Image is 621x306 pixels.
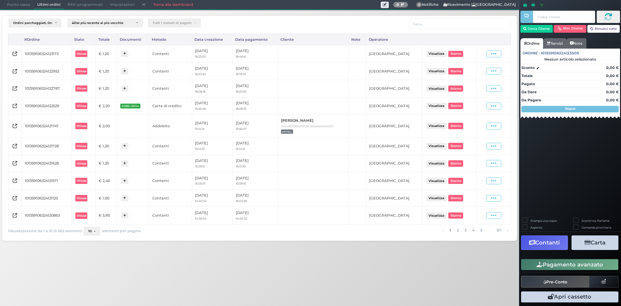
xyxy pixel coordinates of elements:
td: [DATE] [233,45,278,62]
small: 16:49:41 [236,55,246,58]
span: Visualizzazione da 1 a 10 di 662 elementi [8,227,82,235]
td: Contanti [149,207,192,224]
button: Visualizza [426,103,446,109]
span: 10 [88,229,92,233]
strong: 0,00 € [606,98,619,102]
span: 0 [416,2,422,8]
button: Storno [448,195,463,201]
button: Contanti [521,235,568,250]
td: [GEOGRAPHIC_DATA] [366,172,422,190]
td: € 1,20 [95,137,117,155]
td: [DATE] [192,45,233,62]
b: Chiuso [77,104,86,108]
td: [DATE] [233,207,278,224]
div: Data pagamento [233,34,278,45]
button: Visualizza [426,123,446,129]
div: Operatore [366,34,422,45]
button: Storno [448,85,463,92]
strong: Segue [565,107,575,111]
input: Codice Cliente [533,11,595,23]
td: [DATE] [233,189,278,207]
td: [DATE] [233,115,278,137]
td: [GEOGRAPHIC_DATA] [366,137,422,155]
button: Visualizza [426,51,446,57]
button: Visualizza [426,178,446,184]
button: Pagamento avanzato [521,259,618,270]
td: Contanti [149,172,192,190]
div: Totale [95,34,117,45]
small: 15:55:47 [236,127,246,130]
div: Ordini parcheggiati, Ordini aperti, Ordini chiusi [13,21,52,25]
strong: 0,00 € [606,90,619,94]
td: € 2,40 [95,172,117,190]
td: 101359106324121628 [22,155,71,172]
small: 14:35:04 [195,217,206,220]
td: Contanti [149,189,192,207]
a: Torna alla dashboard [149,0,196,9]
strong: Sconto [521,65,535,71]
span: Punto cassa [4,0,34,9]
td: € 1,20 [95,155,117,172]
td: Contanti [149,45,192,62]
button: Cerca Cliente [520,25,553,33]
td: € 3,90 [95,207,117,224]
td: [GEOGRAPHIC_DATA] [366,115,422,137]
button: Storno [448,51,463,57]
a: pagina precedente [441,227,445,234]
a: Servizi [543,38,566,49]
a: alla pagina 4 [470,227,476,234]
a: Ordine [520,38,543,49]
button: Storno [448,160,463,166]
td: [DATE] [192,115,233,137]
small: 15:14:14 [195,127,205,130]
span: Impostazioni [107,0,138,9]
b: Chiuso [77,162,86,165]
td: Contanti [149,62,192,80]
b: Chiuso [77,197,86,200]
td: 101359106324121120 [22,189,71,207]
small: 15:14:12 [236,147,245,151]
button: Storno [448,123,463,129]
td: 101359106324121728 [22,137,71,155]
td: € 2,20 [95,97,117,115]
a: alla pagina 5 [478,227,484,234]
button: Storno [448,143,463,149]
label: Asporto [530,225,542,230]
td: [GEOGRAPHIC_DATA] [366,207,422,224]
button: Ordini parcheggiati, Ordini aperti, Ordini chiusi [8,18,61,28]
a: alla pagina 1 [448,227,452,234]
label: Scontrino Parlante [582,219,609,223]
td: [DATE] [192,189,233,207]
td: [DATE] [192,137,233,155]
a: alla pagina 2 [455,227,460,234]
button: Rimuovi tutto [587,25,620,33]
button: Storno [448,68,463,74]
td: 101359106324120863 [22,207,71,224]
td: [DATE] [233,62,278,80]
div: Note [349,34,366,45]
b: Chiuso [77,124,86,128]
b: Chiuso [77,179,86,182]
small: 16:33:01 [236,72,246,76]
small: 15:09:12 [195,164,205,168]
span: 101359106324123509 [541,51,579,56]
strong: 0,00 € [606,65,619,70]
button: Dal più recente al più vecchio [67,18,143,28]
td: 101359106324121571 [22,172,71,190]
a: Note [566,38,586,49]
small: 15:04:59 [236,199,247,203]
button: Visualizza [426,85,446,92]
div: Tutti i metodi di pagamento [153,21,191,25]
div: Stato [71,34,96,45]
a: alla pagina 67 [495,227,503,234]
button: Storno [448,103,463,109]
strong: Da Dare [521,90,537,94]
button: Apri cassetto [521,291,618,302]
button: Storno [448,178,463,184]
span: Ultimi ordini [34,0,64,9]
td: [DATE] [192,172,233,190]
b: [PERSON_NAME] [281,118,313,123]
td: 101359106324122787 [22,80,71,97]
td: [DATE] [192,62,233,80]
small: 16:20:53 [236,90,246,93]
